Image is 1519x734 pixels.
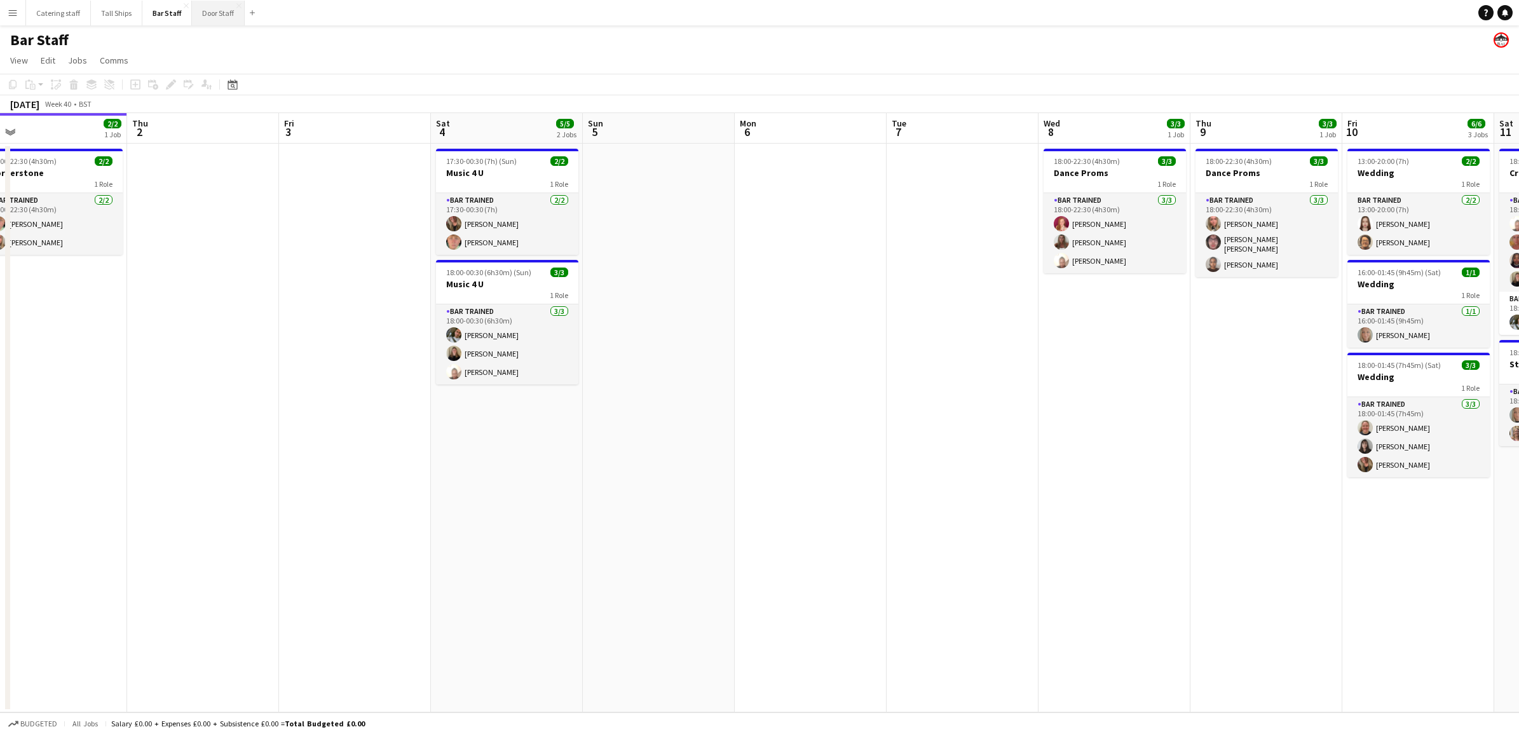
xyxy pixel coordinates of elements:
[550,179,568,189] span: 1 Role
[1044,167,1186,179] h3: Dance Proms
[446,268,531,277] span: 18:00-00:30 (6h30m) (Sun)
[1347,304,1490,348] app-card-role: Bar trained1/116:00-01:45 (9h45m)[PERSON_NAME]
[1319,130,1336,139] div: 1 Job
[1461,383,1480,393] span: 1 Role
[550,268,568,277] span: 3/3
[1158,156,1176,166] span: 3/3
[436,193,578,255] app-card-role: Bar trained2/217:30-00:30 (7h)[PERSON_NAME][PERSON_NAME]
[1168,130,1184,139] div: 1 Job
[1347,118,1358,129] span: Fri
[436,118,450,129] span: Sat
[1461,290,1480,300] span: 1 Role
[1347,167,1490,179] h3: Wedding
[68,55,87,66] span: Jobs
[1347,278,1490,290] h3: Wedding
[282,125,294,139] span: 3
[436,167,578,179] h3: Music 4 U
[1042,125,1060,139] span: 8
[588,118,603,129] span: Sun
[1468,130,1488,139] div: 3 Jobs
[1347,149,1490,255] app-job-card: 13:00-20:00 (7h)2/2Wedding1 RoleBar trained2/213:00-20:00 (7h)[PERSON_NAME][PERSON_NAME]
[285,719,365,728] span: Total Budgeted £0.00
[1461,179,1480,189] span: 1 Role
[26,1,91,25] button: Catering staff
[1462,360,1480,370] span: 3/3
[436,149,578,255] app-job-card: 17:30-00:30 (7h) (Sun)2/2Music 4 U1 RoleBar trained2/217:30-00:30 (7h)[PERSON_NAME][PERSON_NAME]
[556,119,574,128] span: 5/5
[63,52,92,69] a: Jobs
[5,52,33,69] a: View
[550,156,568,166] span: 2/2
[1497,125,1513,139] span: 11
[1310,156,1328,166] span: 3/3
[1345,125,1358,139] span: 10
[42,99,74,109] span: Week 40
[557,130,576,139] div: 2 Jobs
[91,1,142,25] button: Tall Ships
[586,125,603,139] span: 5
[1195,167,1338,179] h3: Dance Proms
[1044,118,1060,129] span: Wed
[94,179,112,189] span: 1 Role
[41,55,55,66] span: Edit
[1195,193,1338,277] app-card-role: Bar trained3/318:00-22:30 (4h30m)[PERSON_NAME][PERSON_NAME] [PERSON_NAME][PERSON_NAME]
[1358,156,1409,166] span: 13:00-20:00 (7h)
[79,99,92,109] div: BST
[10,98,39,111] div: [DATE]
[1494,32,1509,48] app-user-avatar: Beach Ballroom
[10,55,28,66] span: View
[890,125,906,139] span: 7
[1499,118,1513,129] span: Sat
[6,717,59,731] button: Budgeted
[436,304,578,384] app-card-role: Bar trained3/318:00-00:30 (6h30m)[PERSON_NAME][PERSON_NAME][PERSON_NAME]
[20,719,57,728] span: Budgeted
[1462,156,1480,166] span: 2/2
[1309,179,1328,189] span: 1 Role
[1347,260,1490,348] app-job-card: 16:00-01:45 (9h45m) (Sat)1/1Wedding1 RoleBar trained1/116:00-01:45 (9h45m)[PERSON_NAME]
[436,278,578,290] h3: Music 4 U
[70,719,100,728] span: All jobs
[1358,268,1441,277] span: 16:00-01:45 (9h45m) (Sat)
[1167,119,1185,128] span: 3/3
[104,119,121,128] span: 2/2
[1347,353,1490,477] app-job-card: 18:00-01:45 (7h45m) (Sat)3/3Wedding1 RoleBar trained3/318:00-01:45 (7h45m)[PERSON_NAME][PERSON_NA...
[1358,360,1441,370] span: 18:00-01:45 (7h45m) (Sat)
[434,125,450,139] span: 4
[130,125,148,139] span: 2
[10,31,69,50] h1: Bar Staff
[1206,156,1272,166] span: 18:00-22:30 (4h30m)
[1195,118,1211,129] span: Thu
[1194,125,1211,139] span: 9
[1462,268,1480,277] span: 1/1
[36,52,60,69] a: Edit
[1044,149,1186,273] app-job-card: 18:00-22:30 (4h30m)3/3Dance Proms1 RoleBar trained3/318:00-22:30 (4h30m)[PERSON_NAME][PERSON_NAME...
[1347,397,1490,477] app-card-role: Bar trained3/318:00-01:45 (7h45m)[PERSON_NAME][PERSON_NAME][PERSON_NAME]
[1044,193,1186,273] app-card-role: Bar trained3/318:00-22:30 (4h30m)[PERSON_NAME][PERSON_NAME][PERSON_NAME]
[550,290,568,300] span: 1 Role
[1195,149,1338,277] app-job-card: 18:00-22:30 (4h30m)3/3Dance Proms1 RoleBar trained3/318:00-22:30 (4h30m)[PERSON_NAME][PERSON_NAME...
[1347,193,1490,255] app-card-role: Bar trained2/213:00-20:00 (7h)[PERSON_NAME][PERSON_NAME]
[1347,371,1490,383] h3: Wedding
[95,52,133,69] a: Comms
[446,156,517,166] span: 17:30-00:30 (7h) (Sun)
[738,125,756,139] span: 6
[104,130,121,139] div: 1 Job
[142,1,192,25] button: Bar Staff
[132,118,148,129] span: Thu
[740,118,756,129] span: Mon
[284,118,294,129] span: Fri
[1468,119,1485,128] span: 6/6
[192,1,245,25] button: Door Staff
[1319,119,1337,128] span: 3/3
[1054,156,1120,166] span: 18:00-22:30 (4h30m)
[436,260,578,384] app-job-card: 18:00-00:30 (6h30m) (Sun)3/3Music 4 U1 RoleBar trained3/318:00-00:30 (6h30m)[PERSON_NAME][PERSON_...
[1157,179,1176,189] span: 1 Role
[100,55,128,66] span: Comms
